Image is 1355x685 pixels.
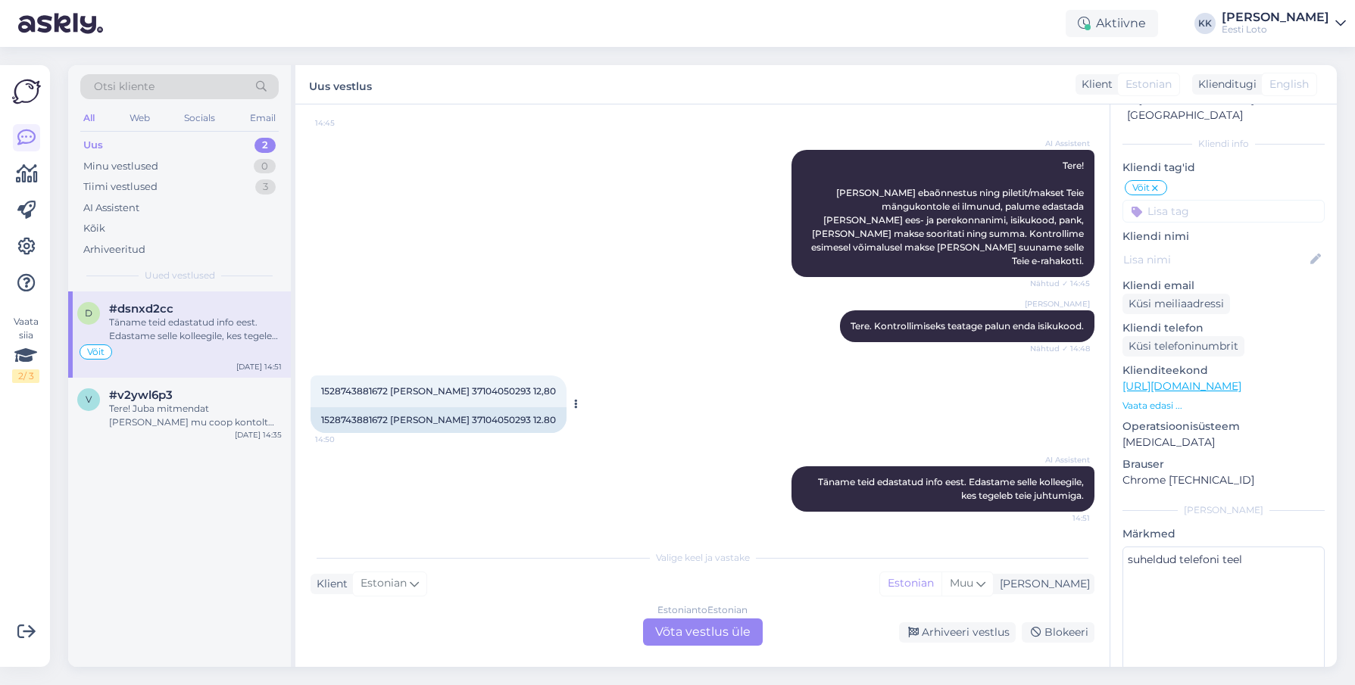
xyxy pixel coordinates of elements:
[361,575,407,592] span: Estonian
[85,307,92,319] span: d
[321,385,556,397] span: 1528743881672 [PERSON_NAME] 37104050293 12,80
[994,576,1090,592] div: [PERSON_NAME]
[12,77,41,106] img: Askly Logo
[315,434,372,445] span: 14:50
[94,79,155,95] span: Otsi kliente
[83,201,139,216] div: AI Assistent
[1122,526,1325,542] p: Märkmed
[1122,456,1325,472] p: Brauser
[818,476,1086,501] span: Täname teid edastatud info eest. Edastame selle kolleegile, kes tegeleb teie juhtumiga.
[80,108,98,128] div: All
[1122,278,1325,294] p: Kliendi email
[1030,278,1090,289] span: Nähtud ✓ 14:45
[109,402,282,429] div: Tere! Juba mitmendat [PERSON_NAME] mu coop kontolt topelt raha. Kandsin 5 eurot om rahakotti siin...
[1122,434,1325,450] p: [MEDICAL_DATA]
[255,179,276,195] div: 3
[643,618,763,646] div: Võta vestlus üle
[1122,379,1241,393] a: [URL][DOMAIN_NAME]
[1126,76,1172,92] span: Estonian
[87,347,105,357] span: Võit
[1222,23,1329,36] div: Eesti Loto
[1122,503,1325,517] div: [PERSON_NAME]
[83,179,158,195] div: Tiimi vestlused
[109,302,173,316] span: #dsnxd2cc
[1033,138,1090,149] span: AI Assistent
[1122,294,1230,314] div: Küsi meiliaadressi
[83,159,158,174] div: Minu vestlused
[1122,137,1325,151] div: Kliendi info
[1122,472,1325,488] p: Chrome [TECHNICAL_ID]
[83,242,145,257] div: Arhiveeritud
[1132,183,1150,192] span: Võit
[311,576,348,592] div: Klient
[126,108,153,128] div: Web
[86,394,92,405] span: v
[1123,251,1307,268] input: Lisa nimi
[1194,13,1216,34] div: KK
[181,108,218,128] div: Socials
[880,572,941,595] div: Estonian
[899,622,1016,643] div: Arhiveeri vestlus
[12,369,39,383] div: 2 / 3
[109,316,282,343] div: Täname teid edastatud info eest. Edastame selle kolleegile, kes tegeleb teie juhtumiga.
[145,269,215,282] span: Uued vestlused
[1076,76,1113,92] div: Klient
[311,551,1094,565] div: Valige keel ja vastake
[236,361,282,372] div: [DATE] 14:51
[235,429,282,441] div: [DATE] 14:35
[1122,399,1325,413] p: Vaata edasi ...
[1127,92,1310,123] div: [GEOGRAPHIC_DATA], [GEOGRAPHIC_DATA]
[1122,160,1325,176] p: Kliendi tag'id
[1269,76,1309,92] span: English
[311,407,567,433] div: 1528743881672 [PERSON_NAME] 37104050293 12.80
[1033,454,1090,465] span: AI Assistent
[657,603,748,617] div: Estonian to Estonian
[109,388,173,402] span: #v2ywl6p3
[1192,76,1257,92] div: Klienditugi
[1030,343,1090,354] span: Nähtud ✓ 14:48
[309,74,372,95] label: Uus vestlus
[1122,320,1325,336] p: Kliendi telefon
[1122,229,1325,244] p: Kliendi nimi
[1122,200,1325,223] input: Lisa tag
[1122,363,1325,378] p: Klienditeekond
[254,138,276,153] div: 2
[1066,10,1158,37] div: Aktiivne
[950,576,973,590] span: Muu
[247,108,279,128] div: Email
[1122,336,1244,357] div: Küsi telefoninumbrit
[1222,11,1329,23] div: [PERSON_NAME]
[83,138,103,153] div: Uus
[315,117,372,129] span: 14:45
[1025,298,1090,310] span: [PERSON_NAME]
[12,315,39,383] div: Vaata siia
[1122,419,1325,434] p: Operatsioonisüsteem
[1222,11,1346,36] a: [PERSON_NAME]Eesti Loto
[83,221,105,236] div: Kõik
[1033,512,1090,524] span: 14:51
[254,159,276,174] div: 0
[1022,622,1094,643] div: Blokeeri
[851,320,1084,332] span: Tere. Kontrollimiseks teatage palun enda isikukood.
